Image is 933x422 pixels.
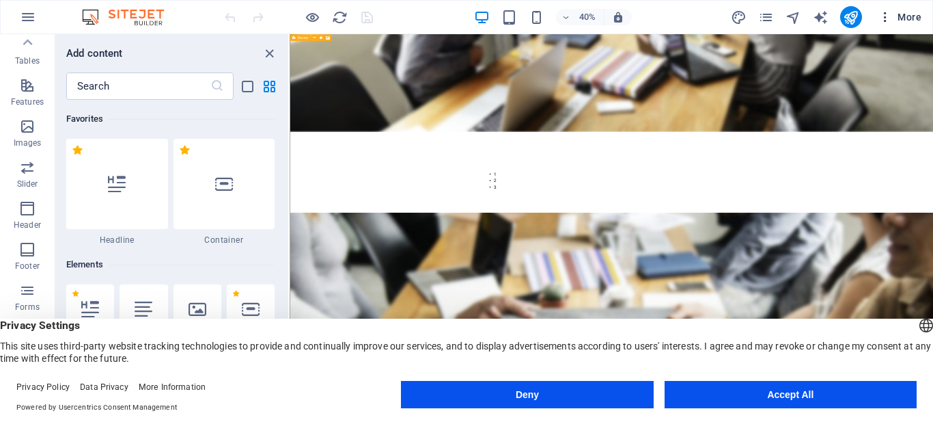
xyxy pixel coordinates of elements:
span: Remove from favorites [232,290,240,298]
button: Click here to leave preview mode and continue editing [304,9,320,25]
span: Remove from favorites [179,144,191,156]
span: Banner [298,36,308,39]
span: Remove from favorites [72,290,79,298]
button: close panel [261,45,277,62]
i: Pages (Ctrl+Alt+S) [758,10,774,25]
button: pages [758,9,775,25]
button: 1 [510,341,516,358]
img: Editor Logo [79,9,181,25]
h6: 40% [576,9,598,25]
button: 3 [510,374,516,391]
button: list-view [239,78,255,94]
span: Remove from favorites [72,144,83,156]
button: text_generator [813,9,829,25]
span: Container [173,235,275,246]
h6: Favorites [66,111,275,127]
div: Text [120,285,167,350]
button: 40% [556,9,604,25]
button: More [873,6,927,28]
p: Forms [15,302,40,313]
input: Search [66,72,210,100]
h6: Elements [66,256,275,273]
button: grid-view [261,78,277,94]
i: On resize automatically adjust zoom level to fit chosen device. [612,11,624,23]
button: navigator [785,9,802,25]
button: reload [331,9,348,25]
p: Footer [15,261,40,272]
div: Headline [66,285,114,350]
p: Features [11,96,44,107]
i: Design (Ctrl+Alt+Y) [731,10,747,25]
div: Image [173,285,221,350]
i: Reload page [332,10,348,25]
i: Publish [843,10,859,25]
h6: Add content [66,45,123,62]
span: More [878,10,921,24]
button: publish [840,6,862,28]
p: Tables [15,55,40,66]
p: Slider [17,179,38,189]
button: 2 [510,358,516,374]
i: AI Writer [813,10,828,25]
p: Header [14,220,41,230]
div: Headline [66,139,168,246]
div: Container [227,285,275,350]
div: Container [173,139,275,246]
button: design [731,9,747,25]
span: Headline [66,235,168,246]
p: Images [14,137,42,148]
i: Navigator [785,10,801,25]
